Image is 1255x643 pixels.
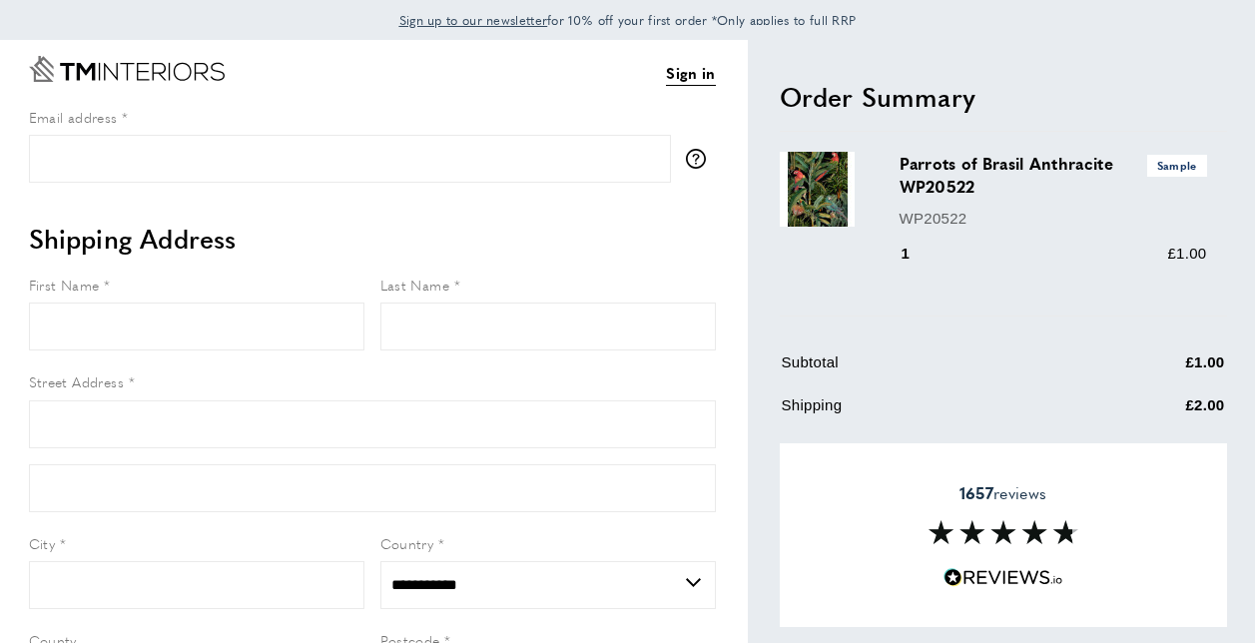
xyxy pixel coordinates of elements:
span: Email address [29,107,118,127]
td: £0.17 [1087,436,1225,475]
img: Reviews.io 5 stars [943,568,1063,587]
td: £2.00 [1087,393,1225,432]
span: Last Name [380,275,450,295]
h2: Shipping Address [29,221,716,257]
td: VAT [782,436,1085,475]
img: Parrots of Brasil Anthracite WP20522 [780,152,855,227]
div: 1 [900,242,939,266]
button: More information [686,149,716,169]
img: Reviews section [929,520,1078,544]
td: Shipping [782,393,1085,432]
p: WP20522 [900,207,1207,231]
td: £1.00 [1087,350,1225,389]
span: Street Address [29,371,125,391]
a: Go to Home page [29,56,225,82]
a: Sign in [666,61,715,86]
span: £1.00 [1167,245,1206,262]
span: Country [380,533,434,553]
td: Subtotal [782,350,1085,389]
h2: Order Summary [780,79,1227,115]
span: First Name [29,275,100,295]
span: Sample [1147,155,1207,176]
strong: 1657 [959,481,993,504]
span: City [29,533,56,553]
a: Sign up to our newsletter [399,10,548,30]
span: for 10% off your first order *Only applies to full RRP [399,11,857,29]
span: Sign up to our newsletter [399,11,548,29]
span: reviews [959,483,1046,503]
h3: Parrots of Brasil Anthracite WP20522 [900,152,1207,198]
